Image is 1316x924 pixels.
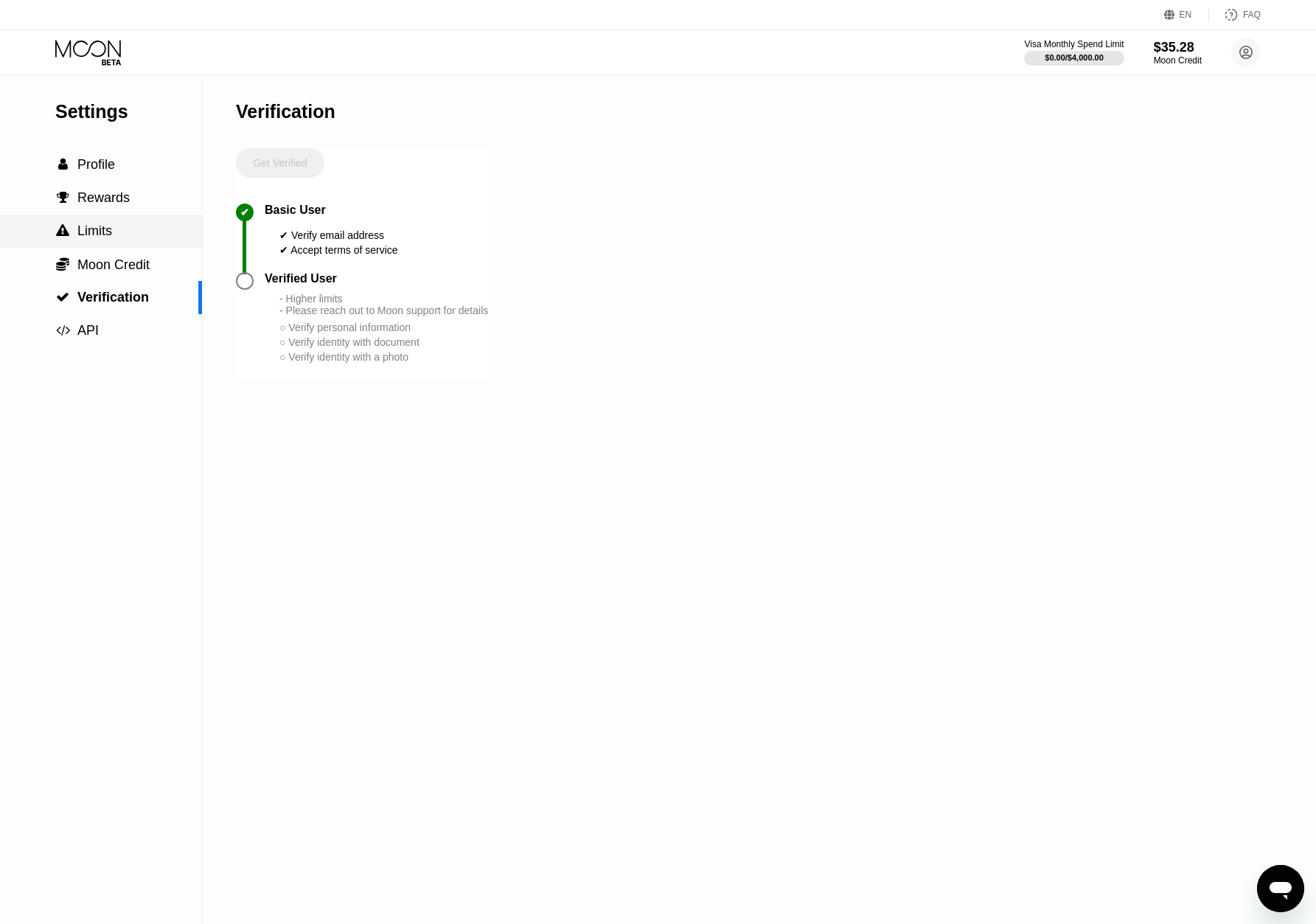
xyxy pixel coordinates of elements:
[77,223,112,238] span: Limits
[279,244,398,256] div: ✔ Accept terms of service
[55,324,70,337] div: 
[56,224,69,237] span: 
[1154,40,1202,66] div: $35.28Moon Credit
[77,323,99,338] span: API
[1154,40,1202,55] div: $35.28
[77,157,115,172] span: Profile
[1209,7,1261,22] div: FAQ
[77,290,149,305] span: Verification
[1024,39,1124,66] div: Visa Monthly Spend Limit$0.00/$4,000.00
[279,322,488,333] div: ○ Verify personal information
[279,293,488,316] div: - Higher limits - Please reach out to Moon support for details
[56,324,70,337] span: 
[1180,10,1192,20] div: EN
[279,351,488,363] div: ○ Verify identity with a photo
[265,272,337,285] div: Verified User
[279,336,488,348] div: ○ Verify identity with document
[1024,39,1124,49] div: Visa Monthly Spend Limit
[57,191,69,204] span: 
[56,257,69,271] span: 
[1045,53,1104,62] div: $0.00 / $4,000.00
[1243,10,1261,20] div: FAQ
[1257,865,1304,912] iframe: Button to launch messaging window
[236,101,335,122] div: Verification
[77,257,150,272] span: Moon Credit
[55,257,70,271] div: 
[265,204,326,217] div: Basic User
[56,291,69,304] span: 
[55,158,70,171] div: 
[55,224,70,237] div: 
[58,158,68,171] span: 
[240,206,249,218] div: ✔
[1164,7,1209,22] div: EN
[55,291,70,304] div: 
[55,101,202,122] div: Settings
[1154,55,1202,66] div: Moon Credit
[77,190,130,205] span: Rewards
[55,191,70,204] div: 
[279,229,398,241] div: ✔ Verify email address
